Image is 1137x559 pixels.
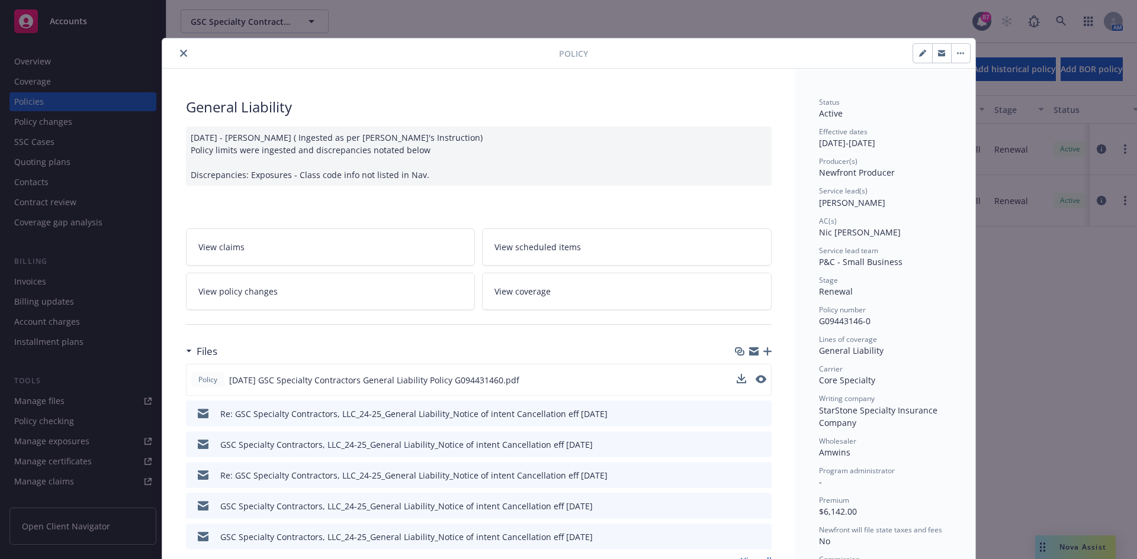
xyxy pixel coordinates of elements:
[819,216,837,226] span: AC(s)
[819,525,942,535] span: Newfront will file state taxes and fees
[186,273,476,310] a: View policy changes
[819,344,952,357] div: General Liability
[819,256,902,267] span: P&C - Small Business
[756,374,766,386] button: preview file
[819,156,857,166] span: Producer(s)
[819,374,875,386] span: Core Specialty
[819,227,901,238] span: Nic [PERSON_NAME]
[756,375,766,383] button: preview file
[494,241,581,253] span: View scheduled items
[819,436,856,446] span: Wholesaler
[819,447,850,458] span: Amwins
[819,186,868,196] span: Service lead(s)
[196,374,220,385] span: Policy
[737,408,747,420] button: download file
[819,305,866,315] span: Policy number
[186,127,772,186] div: [DATE] - [PERSON_NAME] ( Ingested as per [PERSON_NAME]'s Instruction) Policy limits were ingested...
[737,531,747,543] button: download file
[819,167,895,178] span: Newfront Producer
[756,500,767,512] button: preview file
[756,531,767,543] button: preview file
[819,334,877,344] span: Lines of coverage
[819,127,952,149] div: [DATE] - [DATE]
[819,466,895,476] span: Program administrator
[482,273,772,310] a: View coverage
[220,438,593,451] div: GSC Specialty Contractors, LLC_24-25_General Liability_Notice of intent Cancellation eff [DATE]
[819,197,885,208] span: [PERSON_NAME]
[756,408,767,420] button: preview file
[737,500,747,512] button: download file
[819,364,843,374] span: Carrier
[220,500,593,512] div: GSC Specialty Contractors, LLC_24-25_General Liability_Notice of intent Cancellation eff [DATE]
[737,374,746,383] button: download file
[819,535,830,547] span: No
[737,438,747,451] button: download file
[176,46,191,60] button: close
[819,286,853,297] span: Renewal
[737,374,746,386] button: download file
[819,245,878,256] span: Service lead team
[756,469,767,482] button: preview file
[819,97,840,107] span: Status
[494,285,551,298] span: View coverage
[186,344,217,359] div: Files
[220,408,608,420] div: Re: GSC Specialty Contractors, LLC_24-25_General Liability_Notice of intent Cancellation eff [DATE]
[220,469,608,482] div: Re: GSC Specialty Contractors, LLC_24-25_General Liability_Notice of intent Cancellation eff [DATE]
[819,506,857,517] span: $6,142.00
[186,97,772,117] div: General Liability
[198,285,278,298] span: View policy changes
[819,108,843,119] span: Active
[819,405,940,428] span: StarStone Specialty Insurance Company
[737,469,747,482] button: download file
[819,127,868,137] span: Effective dates
[559,47,588,60] span: Policy
[819,476,822,487] span: -
[186,228,476,266] a: View claims
[819,275,838,285] span: Stage
[482,228,772,266] a: View scheduled items
[198,241,245,253] span: View claims
[220,531,593,543] div: GSC Specialty Contractors, LLC_24-25_General Liability_Notice of intent Cancellation eff [DATE]
[197,344,217,359] h3: Files
[819,315,871,327] span: G09443146-0
[819,495,849,505] span: Premium
[229,374,519,386] span: [DATE] GSC Specialty Contractors General Liability Policy G094431460.pdf
[756,438,767,451] button: preview file
[819,393,875,403] span: Writing company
